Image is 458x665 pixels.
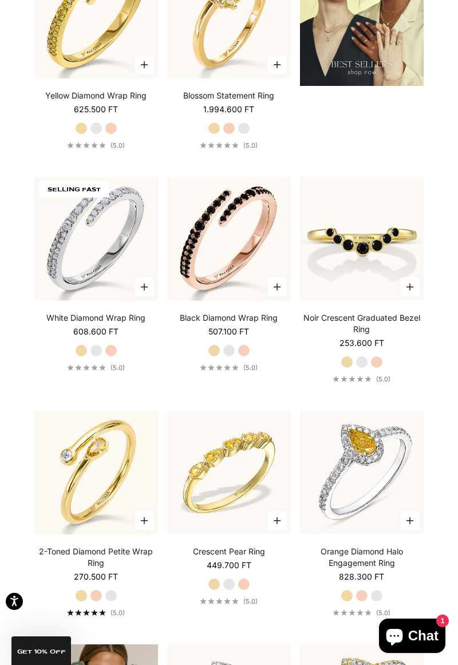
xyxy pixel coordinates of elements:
[34,411,158,534] img: #YellowGold
[200,597,258,605] a: 5.0 out of 5.0 stars(5.0)
[74,104,118,115] sale-price: 625.500 Ft
[193,546,265,557] a: Crescent Pear Ring
[200,142,239,148] div: 5.0 out of 5.0 stars
[208,326,249,337] sale-price: 507.100 Ft
[39,182,109,198] span: SELLING FAST
[333,609,390,617] a: 5.0 out of 5.0 stars(5.0)
[67,142,106,148] div: 5.0 out of 5.0 stars
[167,177,291,301] img: #RoseGold
[110,364,125,372] span: (5.0)
[73,326,119,337] sale-price: 608.600 Ft
[74,571,118,583] sale-price: 270.500 Ft
[339,571,384,583] sale-price: 828.300 Ft
[34,546,158,569] a: 2-Toned Diamond Petite Wrap Ring
[46,312,145,324] a: White Diamond Wrap Ring
[67,609,125,617] a: 5.0 out of 5.0 stars(5.0)
[243,141,258,149] span: (5.0)
[333,375,390,383] a: 5.0 out of 5.0 stars(5.0)
[67,609,106,616] div: 5.0 out of 5.0 stars
[67,364,125,372] a: 5.0 out of 5.0 stars(5.0)
[333,376,372,382] div: 5.0 out of 5.0 stars
[200,141,258,149] a: 5.0 out of 5.0 stars(5.0)
[200,598,239,604] div: 5.0 out of 5.0 stars
[243,597,258,605] span: (5.0)
[110,609,125,617] span: (5.0)
[207,560,251,571] sale-price: 449.700 Ft
[67,364,106,371] div: 5.0 out of 5.0 stars
[203,104,254,115] sale-price: 1.994.600 Ft
[200,364,258,372] a: 5.0 out of 5.0 stars(5.0)
[183,90,274,101] a: Blossom Statement Ring
[243,364,258,372] span: (5.0)
[300,312,424,335] a: Noir Crescent Graduated Bezel Ring
[34,177,158,301] img: #WhiteGold
[300,177,424,301] img: #YellowGold
[167,411,291,534] img: #YellowGold
[17,649,66,655] span: GET 10% Off
[300,546,424,569] a: Orange Diamond Halo Engagement Ring
[67,141,125,149] a: 5.0 out of 5.0 stars(5.0)
[376,375,390,383] span: (5.0)
[376,609,390,617] span: (5.0)
[300,411,424,534] img: #WhiteGold
[11,636,71,665] div: GET 10% Off
[180,312,278,324] a: Black Diamond Wrap Ring
[333,609,372,616] div: 5.0 out of 5.0 stars
[376,619,449,656] inbox-online-store-chat: Shopify online store chat
[45,90,147,101] a: Yellow Diamond Wrap Ring
[200,364,239,371] div: 5.0 out of 5.0 stars
[339,337,384,349] sale-price: 253.600 Ft
[110,141,125,149] span: (5.0)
